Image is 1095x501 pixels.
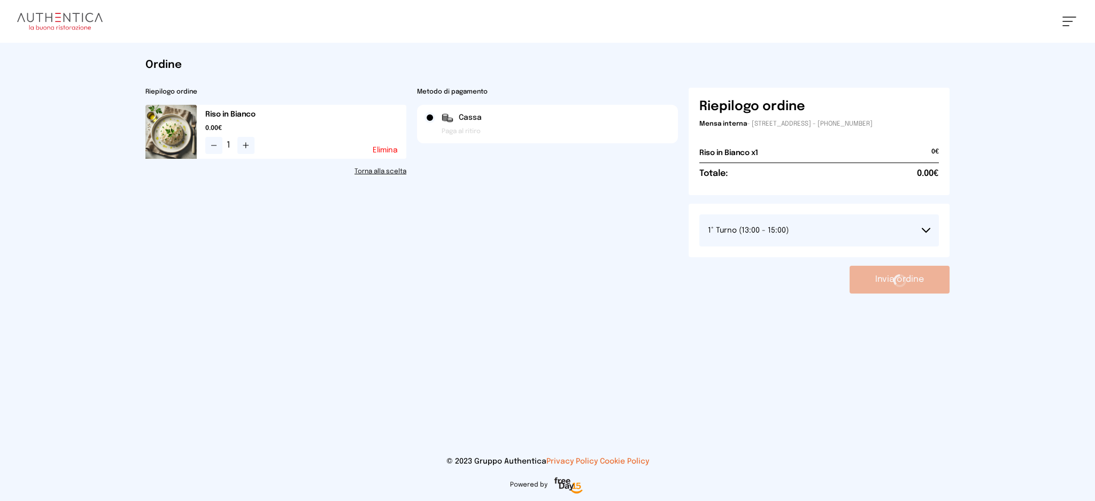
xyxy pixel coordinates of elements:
[417,88,678,96] h2: Metodo di pagamento
[205,109,406,120] h2: Riso in Bianco
[17,456,1078,467] p: © 2023 Gruppo Authentica
[552,475,585,497] img: logo-freeday.3e08031.png
[699,214,939,246] button: 1° Turno (13:00 - 15:00)
[227,139,233,152] span: 1
[917,167,939,180] span: 0.00€
[699,120,939,128] p: - [STREET_ADDRESS] - [PHONE_NUMBER]
[205,124,406,133] span: 0.00€
[699,98,805,115] h6: Riepilogo ordine
[442,127,481,136] span: Paga al ritiro
[17,13,103,30] img: logo.8f33a47.png
[145,105,197,159] img: media
[699,167,728,180] h6: Totale:
[546,458,598,465] a: Privacy Policy
[510,481,547,489] span: Powered by
[931,148,939,163] span: 0€
[145,88,406,96] h2: Riepilogo ordine
[373,147,398,154] button: Elimina
[145,58,950,73] h1: Ordine
[145,167,406,176] a: Torna alla scelta
[600,458,649,465] a: Cookie Policy
[459,112,482,123] span: Cassa
[699,148,758,158] h2: Riso in Bianco x1
[699,121,747,127] span: Mensa interna
[708,227,789,234] span: 1° Turno (13:00 - 15:00)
